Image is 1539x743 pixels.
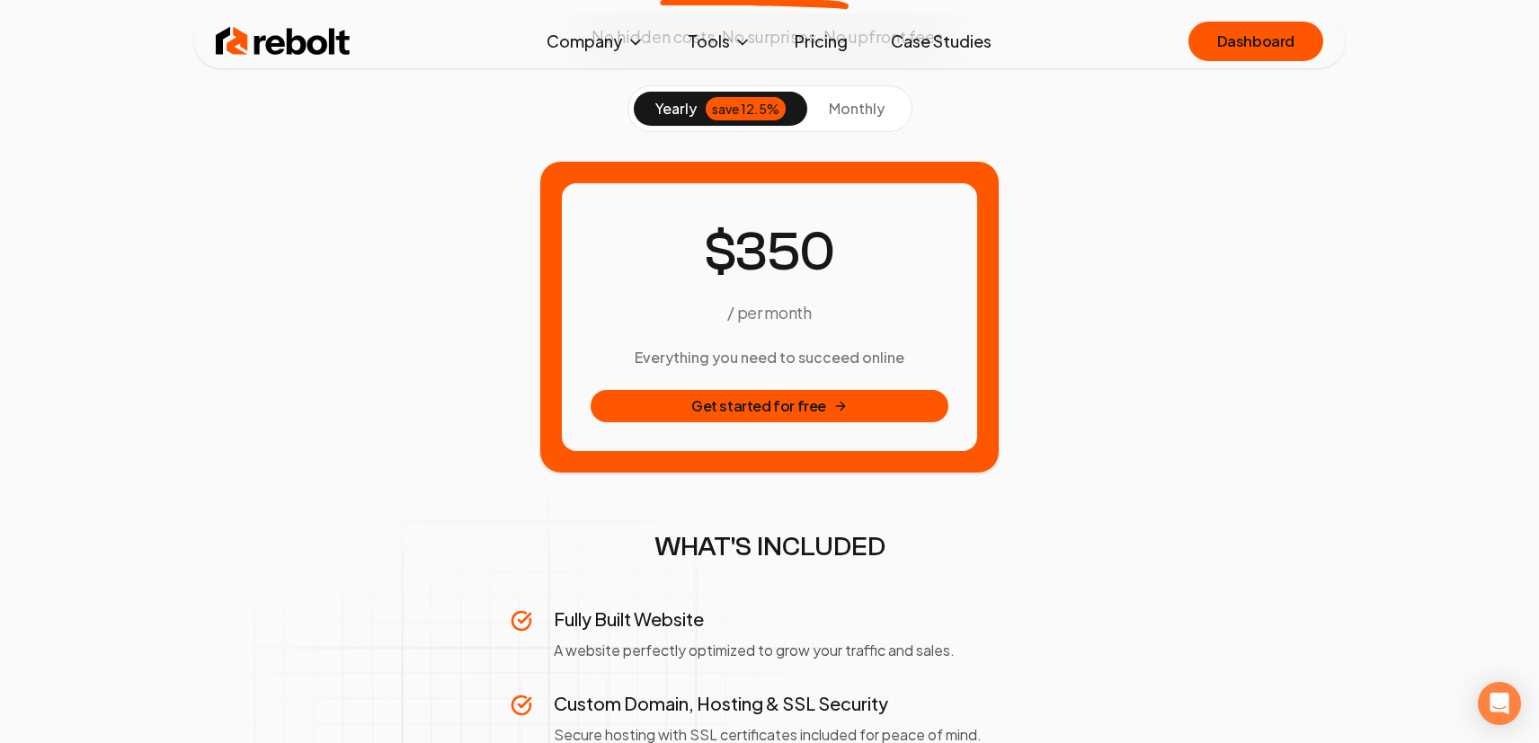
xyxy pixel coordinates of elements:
[532,23,659,59] button: Company
[591,390,948,422] button: Get started for free
[673,23,766,59] button: Tools
[554,606,1028,632] h3: Fully Built Website
[727,300,811,325] p: / per month
[706,97,786,120] div: save 12.5%
[511,531,1028,563] h2: WHAT'S INCLUDED
[829,99,885,118] span: monthly
[780,23,862,59] a: Pricing
[554,691,1028,716] h3: Custom Domain, Hosting & SSL Security
[554,639,1028,662] p: A website perfectly optimized to grow your traffic and sales.
[634,92,807,126] button: yearlysave 12.5%
[216,23,351,59] img: Rebolt Logo
[1478,682,1521,725] div: Open Intercom Messenger
[807,92,906,126] button: monthly
[876,23,1006,59] a: Case Studies
[1188,22,1323,61] a: Dashboard
[591,347,948,368] h3: Everything you need to succeed online
[655,98,697,119] span: yearly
